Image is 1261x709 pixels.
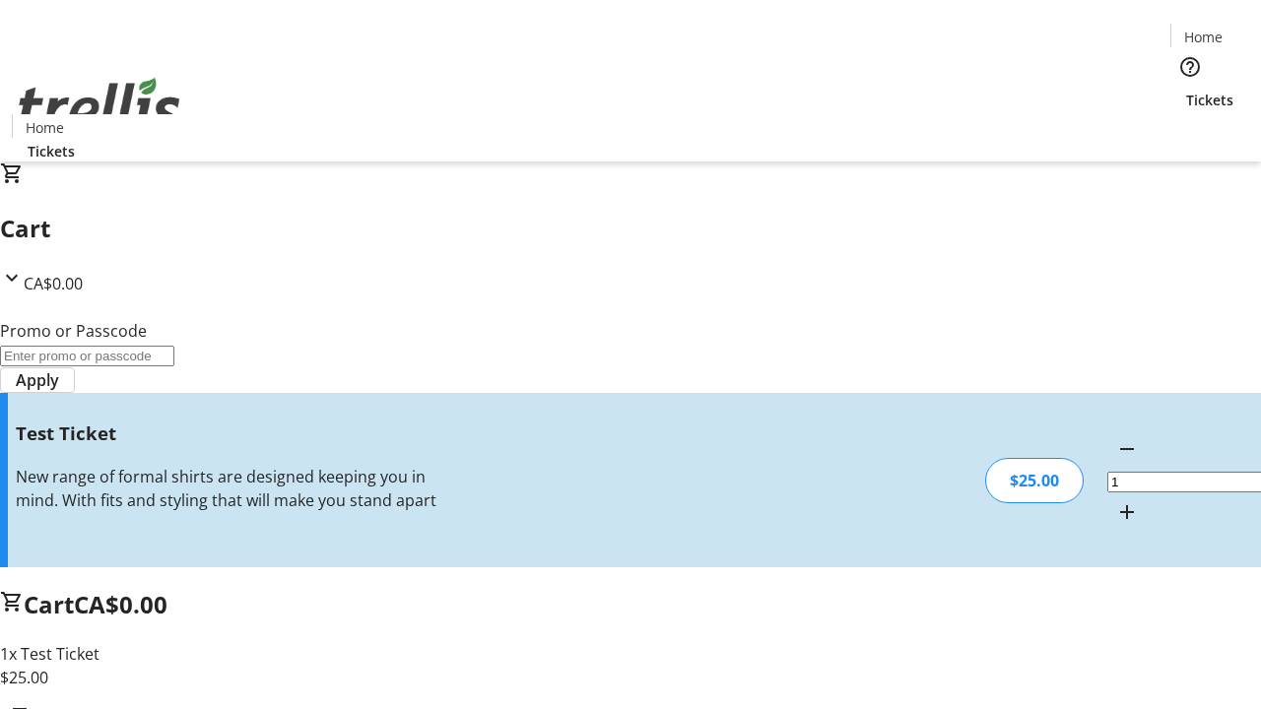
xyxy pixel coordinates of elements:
[12,141,91,161] a: Tickets
[1107,492,1147,532] button: Increment by one
[1171,27,1234,47] a: Home
[74,588,167,620] span: CA$0.00
[1170,47,1210,87] button: Help
[26,117,64,138] span: Home
[28,141,75,161] span: Tickets
[1107,429,1147,469] button: Decrement by one
[1170,110,1210,150] button: Cart
[24,273,83,294] span: CA$0.00
[12,56,187,155] img: Orient E2E Organization DpnduCXZIO's Logo
[985,458,1084,503] div: $25.00
[13,117,76,138] a: Home
[1186,90,1233,110] span: Tickets
[16,465,446,512] div: New range of formal shirts are designed keeping you in mind. With fits and styling that will make...
[1170,90,1249,110] a: Tickets
[1184,27,1223,47] span: Home
[16,419,446,447] h3: Test Ticket
[16,368,59,392] span: Apply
